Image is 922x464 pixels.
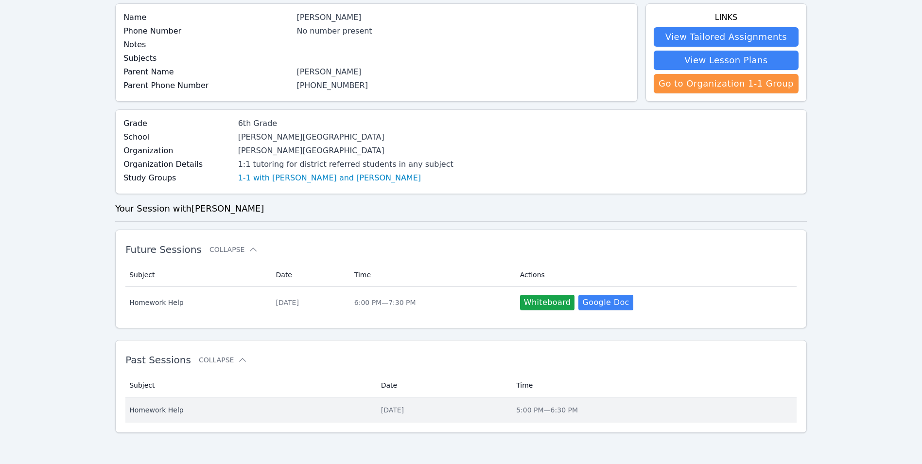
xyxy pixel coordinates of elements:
div: 1:1 tutoring for district referred students in any subject [238,159,453,170]
a: Google Doc [578,295,633,310]
th: Subject [125,263,270,287]
a: Go to Organization 1-1 Group [654,74,799,93]
tr: Homework Help[DATE]6:00 PM—7:30 PMWhiteboardGoogle Doc [125,287,797,318]
div: [DATE] [276,298,343,307]
div: 6th Grade [238,118,453,129]
button: Collapse [209,245,258,254]
a: View Lesson Plans [654,51,799,70]
div: No number present [296,25,629,37]
div: [PERSON_NAME] [296,66,629,78]
button: Whiteboard [520,295,575,310]
th: Date [375,374,510,397]
span: Homework Help [129,298,264,307]
label: Parent Name [123,66,291,78]
span: Past Sessions [125,354,191,366]
a: 1-1 with [PERSON_NAME] and [PERSON_NAME] [238,172,421,184]
label: Parent Phone Number [123,80,291,91]
div: [PERSON_NAME][GEOGRAPHIC_DATA] [238,131,453,143]
th: Time [510,374,797,397]
th: Actions [514,263,797,287]
button: Collapse [199,355,247,365]
label: Notes [123,39,291,51]
label: Phone Number [123,25,291,37]
label: Name [123,12,291,23]
span: 5:00 PM — 6:30 PM [516,406,578,414]
div: [PERSON_NAME][GEOGRAPHIC_DATA] [238,145,453,157]
h3: Your Session with [PERSON_NAME] [115,202,807,215]
tr: Homework Help[DATE]5:00 PM—6:30 PM [125,397,797,423]
th: Date [270,263,348,287]
a: View Tailored Assignments [654,27,799,47]
label: Subjects [123,53,291,64]
th: Time [348,263,514,287]
div: [DATE] [381,405,504,415]
span: Future Sessions [125,244,202,255]
th: Subject [125,374,375,397]
div: [PERSON_NAME] [296,12,629,23]
span: 6:00 PM — 7:30 PM [354,299,416,306]
a: [PHONE_NUMBER] [296,81,368,90]
label: Study Groups [123,172,232,184]
span: Homework Help [129,405,369,415]
label: School [123,131,232,143]
label: Grade [123,118,232,129]
h4: Links [654,12,799,23]
label: Organization Details [123,159,232,170]
label: Organization [123,145,232,157]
